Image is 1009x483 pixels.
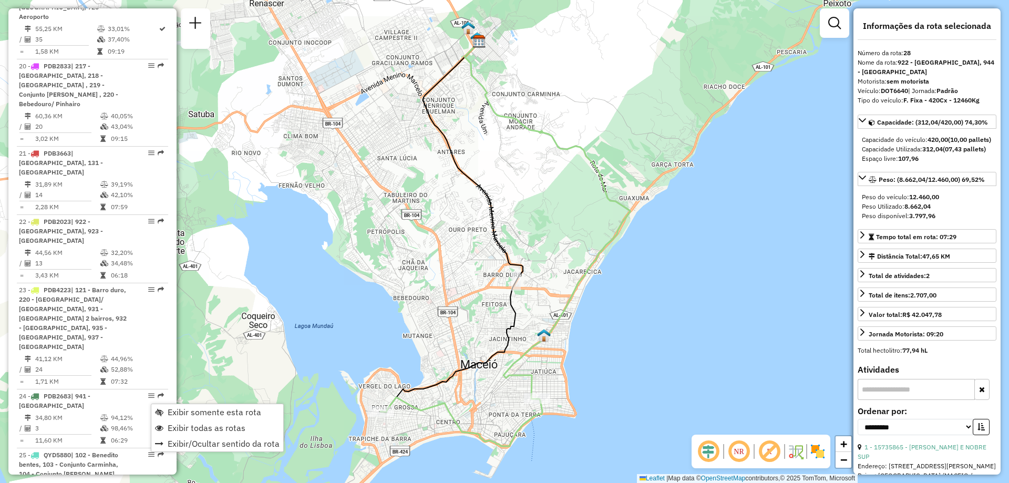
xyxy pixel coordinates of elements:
td: 3 [35,423,100,434]
div: Valor total: [869,310,942,320]
td: = [19,46,24,57]
span: Tempo total em rota: 07:29 [876,233,956,241]
h4: Informações da rota selecionada [858,21,996,31]
span: PDB4223 [44,286,71,294]
td: 11,60 KM [35,435,100,446]
a: Total de itens:2.707,00 [858,287,996,302]
td: 31,89 KM [35,179,100,190]
img: UDC zumpy [461,21,475,35]
td: 09:15 [110,133,163,144]
td: 44,56 KM [35,248,100,258]
em: Rota exportada [158,451,164,458]
i: % de utilização do peso [100,356,108,362]
strong: 420,00 [928,136,948,143]
td: 34,80 KM [35,413,100,423]
span: | [GEOGRAPHIC_DATA], 131 - [GEOGRAPHIC_DATA] [19,149,103,176]
span: Exibir todas as rotas [168,424,245,432]
span: Exibir/Ocultar sentido da rota [168,439,280,448]
div: Jornada Motorista: 09:20 [869,330,943,339]
div: Nome da rota: [858,58,996,77]
td: 06:18 [110,270,163,281]
td: 40,05% [110,111,163,121]
em: Rota exportada [158,393,164,399]
span: Total de atividades: [869,272,930,280]
span: Ocultar NR [726,439,751,464]
li: Exibir/Ocultar sentido da rota [151,436,283,451]
i: Distância Total [25,181,31,188]
td: 33,01% [107,24,158,34]
i: Tempo total em rota [100,136,106,142]
i: Total de Atividades [25,366,31,373]
strong: 312,04 [922,145,943,153]
span: QYD5880 [44,451,71,459]
i: Distância Total [25,415,31,421]
span: Peso do veículo: [862,193,939,201]
div: Map data © contributors,© 2025 TomTom, Microsoft [637,474,858,483]
span: 25 - [19,451,118,478]
a: 1 - 15735865 - [PERSON_NAME] E NOBRE SUP [858,443,986,460]
strong: Padrão [936,87,958,95]
img: FAD CDD Maceio [470,32,484,45]
td: 41,12 KM [35,354,100,364]
i: % de utilização da cubagem [100,425,108,431]
em: Rota exportada [158,150,164,156]
em: Rota exportada [158,63,164,69]
i: Total de Atividades [25,36,31,43]
strong: 2.707,00 [910,291,936,299]
span: Ocultar deslocamento [696,439,721,464]
span: Exibir somente esta rota [168,408,261,416]
strong: 2 [926,272,930,280]
a: Nova sessão e pesquisa [185,13,206,36]
td: 1,71 KM [35,376,100,387]
i: Distância Total [25,26,31,32]
td: 34,48% [110,258,163,269]
i: % de utilização da cubagem [97,36,105,43]
span: 22 - [19,218,103,244]
td: = [19,133,24,144]
td: 94,12% [110,413,163,423]
div: Peso: (8.662,04/12.460,00) 69,52% [858,188,996,225]
em: Opções [148,63,155,69]
div: Número da rota: [858,48,996,58]
a: Distância Total:47,65 KM [858,249,996,263]
i: % de utilização do peso [100,415,108,421]
td: / [19,423,24,434]
a: Zoom out [836,452,851,468]
span: PDB2023 [44,218,71,225]
div: Peso Utilizado: [862,202,992,211]
td: / [19,121,24,132]
td: = [19,435,24,446]
td: 07:59 [110,202,163,212]
div: Tipo do veículo: [858,96,996,105]
td: 06:29 [110,435,163,446]
i: Rota otimizada [159,26,166,32]
div: Distância Total: [869,252,950,261]
span: Peso: (8.662,04/12.460,00) 69,52% [879,176,985,183]
em: Rota exportada [158,286,164,293]
i: % de utilização da cubagem [100,124,108,130]
span: | 121 - Barro duro, 220 - [GEOGRAPHIC_DATA]/ [GEOGRAPHIC_DATA], 931 - [GEOGRAPHIC_DATA] 2 bairros... [19,286,127,351]
strong: F. Fixa - 420Cx - 12460Kg [903,96,980,104]
i: Tempo total em rota [100,437,106,444]
a: Jornada Motorista: 09:20 [858,326,996,341]
strong: 107,96 [898,155,919,162]
i: Total de Atividades [25,260,31,266]
i: Total de Atividades [25,192,31,198]
i: Total de Atividades [25,425,31,431]
td: 42,10% [110,190,163,200]
span: | 217 - [GEOGRAPHIC_DATA], 218 - [GEOGRAPHIC_DATA] , 219 - Conjunto [PERSON_NAME] , 220 - Bebedou... [19,62,118,108]
td: 1,58 KM [35,46,97,57]
td: = [19,270,24,281]
td: 3,43 KM [35,270,100,281]
li: Exibir todas as rotas [151,420,283,436]
td: 37,40% [107,34,158,45]
td: 07:32 [110,376,163,387]
i: % de utilização da cubagem [100,366,108,373]
td: 44,96% [110,354,163,364]
span: PDB2683 [44,392,71,400]
td: = [19,202,24,212]
span: PDB3663 [44,149,71,157]
em: Opções [148,218,155,224]
em: Opções [148,451,155,458]
i: Distância Total [25,250,31,256]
